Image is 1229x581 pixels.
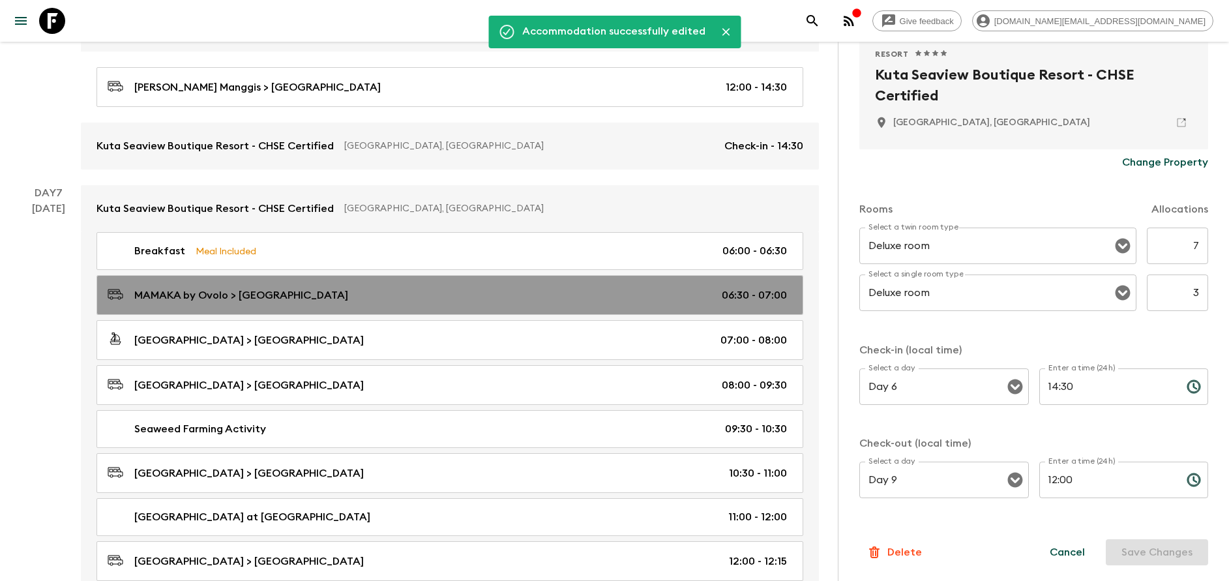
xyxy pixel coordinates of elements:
[134,243,185,259] p: Breakfast
[522,20,705,44] div: Accommodation successfully edited
[1114,284,1132,302] button: Open
[96,453,803,493] a: [GEOGRAPHIC_DATA] > [GEOGRAPHIC_DATA]10:30 - 11:00
[96,410,803,448] a: Seaweed Farming Activity09:30 - 10:30
[799,8,825,34] button: search adventures
[859,436,1208,451] p: Check-out (local time)
[872,10,962,31] a: Give feedback
[720,333,787,348] p: 07:00 - 08:00
[868,363,915,374] label: Select a day
[722,243,787,259] p: 06:00 - 06:30
[96,320,803,360] a: [GEOGRAPHIC_DATA] > [GEOGRAPHIC_DATA]07:00 - 08:00
[972,10,1213,31] div: [DOMAIN_NAME][EMAIL_ADDRESS][DOMAIN_NAME]
[1048,456,1116,467] label: Enter a time (24h)
[134,554,364,569] p: [GEOGRAPHIC_DATA] > [GEOGRAPHIC_DATA]
[96,498,803,536] a: [GEOGRAPHIC_DATA] at [GEOGRAPHIC_DATA]11:00 - 12:00
[859,342,1208,358] p: Check-in (local time)
[887,544,922,560] p: Delete
[1122,149,1208,175] button: Change Property
[196,244,256,258] p: Meal Included
[724,138,803,154] p: Check-in - 14:30
[1122,155,1208,170] p: Change Property
[134,421,266,437] p: Seaweed Farming Activity
[868,269,964,280] label: Select a single room type
[1181,374,1207,400] button: Choose time, selected time is 2:30 PM
[96,275,803,315] a: MAMAKA by Ovolo > [GEOGRAPHIC_DATA]06:30 - 07:00
[729,466,787,481] p: 10:30 - 11:00
[344,202,793,215] p: [GEOGRAPHIC_DATA], [GEOGRAPHIC_DATA]
[96,232,803,270] a: BreakfastMeal Included06:00 - 06:30
[868,456,915,467] label: Select a day
[134,378,364,393] p: [GEOGRAPHIC_DATA] > [GEOGRAPHIC_DATA]
[868,222,958,233] label: Select a twin room type
[96,365,803,405] a: [GEOGRAPHIC_DATA] > [GEOGRAPHIC_DATA]08:00 - 09:30
[725,421,787,437] p: 09:30 - 10:30
[16,185,81,201] p: Day 7
[134,80,381,95] p: [PERSON_NAME] Manggis > [GEOGRAPHIC_DATA]
[859,539,929,565] button: Delete
[1006,471,1024,489] button: Open
[1039,462,1176,498] input: hh:mm
[81,185,819,232] a: Kuta Seaview Boutique Resort - CHSE Certified[GEOGRAPHIC_DATA], [GEOGRAPHIC_DATA]
[344,140,714,153] p: [GEOGRAPHIC_DATA], [GEOGRAPHIC_DATA]
[134,509,370,525] p: [GEOGRAPHIC_DATA] at [GEOGRAPHIC_DATA]
[722,288,787,303] p: 06:30 - 07:00
[859,201,893,217] p: Rooms
[726,80,787,95] p: 12:00 - 14:30
[875,49,909,59] span: Resort
[1034,539,1101,565] button: Cancel
[96,541,803,581] a: [GEOGRAPHIC_DATA] > [GEOGRAPHIC_DATA]12:00 - 12:15
[1006,378,1024,396] button: Open
[134,288,348,303] p: MAMAKA by Ovolo > [GEOGRAPHIC_DATA]
[81,123,819,170] a: Kuta Seaview Boutique Resort - CHSE Certified[GEOGRAPHIC_DATA], [GEOGRAPHIC_DATA]Check-in - 14:30
[1114,237,1132,255] button: Open
[134,466,364,481] p: [GEOGRAPHIC_DATA] > [GEOGRAPHIC_DATA]
[728,509,787,525] p: 11:00 - 12:00
[729,554,787,569] p: 12:00 - 12:15
[987,16,1213,26] span: [DOMAIN_NAME][EMAIL_ADDRESS][DOMAIN_NAME]
[96,138,334,154] p: Kuta Seaview Boutique Resort - CHSE Certified
[96,67,803,107] a: [PERSON_NAME] Manggis > [GEOGRAPHIC_DATA]12:00 - 14:30
[8,8,34,34] button: menu
[722,378,787,393] p: 08:00 - 09:30
[716,22,735,42] button: Close
[893,16,961,26] span: Give feedback
[96,201,334,216] p: Kuta Seaview Boutique Resort - CHSE Certified
[1039,368,1176,405] input: hh:mm
[875,65,1192,106] h2: Kuta Seaview Boutique Resort - CHSE Certified
[1048,363,1116,374] label: Enter a time (24h)
[134,333,364,348] p: [GEOGRAPHIC_DATA] > [GEOGRAPHIC_DATA]
[1181,467,1207,493] button: Choose time, selected time is 12:00 PM
[893,116,1090,129] p: Bali, Indonesia
[1151,201,1208,217] p: Allocations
